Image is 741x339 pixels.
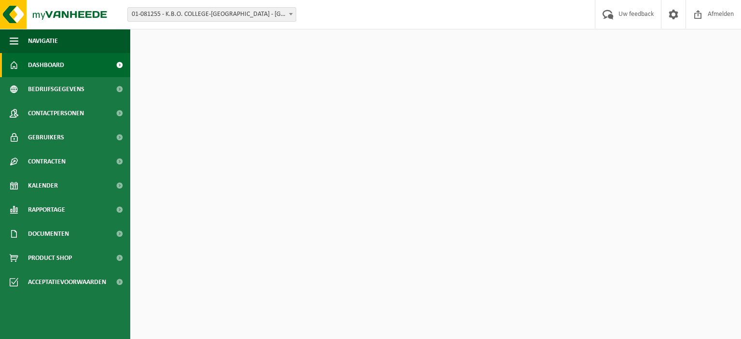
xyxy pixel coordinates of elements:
span: 01-081255 - K.B.O. COLLEGE-SLEUTELBOS - OUDENAARDE [128,8,296,21]
span: Bedrijfsgegevens [28,77,84,101]
span: Kalender [28,174,58,198]
span: 01-081255 - K.B.O. COLLEGE-SLEUTELBOS - OUDENAARDE [127,7,296,22]
span: Contactpersonen [28,101,84,125]
span: Navigatie [28,29,58,53]
span: Dashboard [28,53,64,77]
span: Contracten [28,149,66,174]
span: Rapportage [28,198,65,222]
span: Product Shop [28,246,72,270]
span: Acceptatievoorwaarden [28,270,106,294]
span: Gebruikers [28,125,64,149]
span: Documenten [28,222,69,246]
